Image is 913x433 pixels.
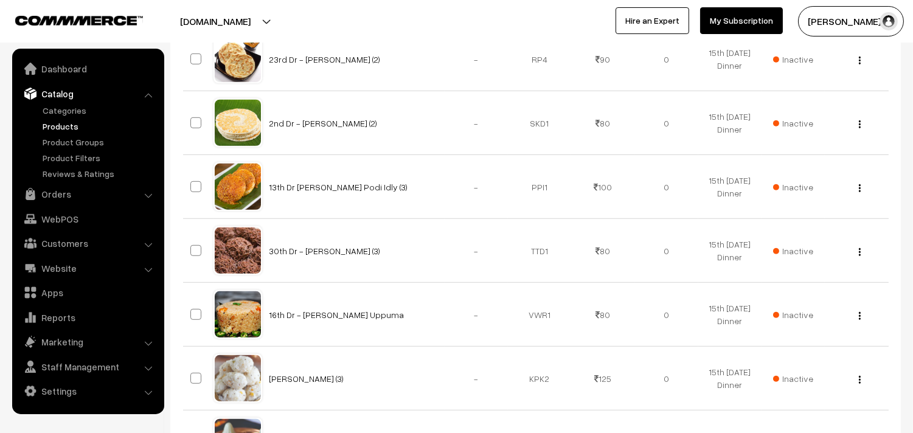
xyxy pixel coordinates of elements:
a: My Subscription [700,7,783,34]
td: 100 [571,155,634,219]
a: Reviews & Ratings [40,167,160,180]
a: 2nd Dr - [PERSON_NAME] (2) [269,118,378,128]
a: Hire an Expert [616,7,689,34]
td: 15th [DATE] Dinner [698,347,762,410]
td: 0 [634,347,698,410]
td: - [445,283,508,347]
a: Categories [40,104,160,117]
img: Menu [859,312,861,320]
img: user [880,12,898,30]
a: 16th Dr - [PERSON_NAME] Uppuma [269,310,404,320]
td: RP4 [508,27,571,91]
td: TTD1 [508,219,571,283]
img: Menu [859,184,861,192]
td: 80 [571,219,634,283]
img: Menu [859,376,861,384]
td: - [445,155,508,219]
td: 0 [634,155,698,219]
span: Inactive [773,308,813,321]
a: Website [15,257,160,279]
a: 30th Dr - [PERSON_NAME] (3) [269,246,381,256]
td: 15th [DATE] Dinner [698,27,762,91]
td: SKD1 [508,91,571,155]
td: 0 [634,219,698,283]
a: Marketing [15,331,160,353]
span: Inactive [773,53,813,66]
img: Menu [859,57,861,64]
td: 15th [DATE] Dinner [698,283,762,347]
a: WebPOS [15,208,160,230]
span: Inactive [773,117,813,130]
td: 15th [DATE] Dinner [698,155,762,219]
td: 0 [634,91,698,155]
a: Catalog [15,83,160,105]
a: Apps [15,282,160,303]
span: Inactive [773,244,813,257]
a: Customers [15,232,160,254]
span: Inactive [773,181,813,193]
td: 80 [571,283,634,347]
a: Orders [15,183,160,205]
span: Inactive [773,372,813,385]
td: - [445,27,508,91]
a: Reports [15,307,160,328]
a: Product Filters [40,151,160,164]
td: VWR1 [508,283,571,347]
td: 125 [571,347,634,410]
img: Menu [859,248,861,256]
td: PPI1 [508,155,571,219]
a: 13th Dr [PERSON_NAME] Podi Idly (3) [269,182,408,192]
td: - [445,219,508,283]
button: [DOMAIN_NAME] [137,6,293,36]
td: 15th [DATE] Dinner [698,219,762,283]
button: [PERSON_NAME] s… [798,6,904,36]
a: Staff Management [15,356,160,378]
a: Products [40,120,160,133]
a: [PERSON_NAME] (3) [269,373,344,384]
a: Dashboard [15,58,160,80]
td: 80 [571,91,634,155]
td: 90 [571,27,634,91]
td: - [445,347,508,410]
a: Settings [15,380,160,402]
td: - [445,91,508,155]
td: KPK2 [508,347,571,410]
td: 0 [634,27,698,91]
a: COMMMERCE [15,12,122,27]
img: COMMMERCE [15,16,143,25]
td: 0 [634,283,698,347]
a: 23rd Dr - [PERSON_NAME] (2) [269,54,381,64]
img: Menu [859,120,861,128]
a: Product Groups [40,136,160,148]
td: 15th [DATE] Dinner [698,91,762,155]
